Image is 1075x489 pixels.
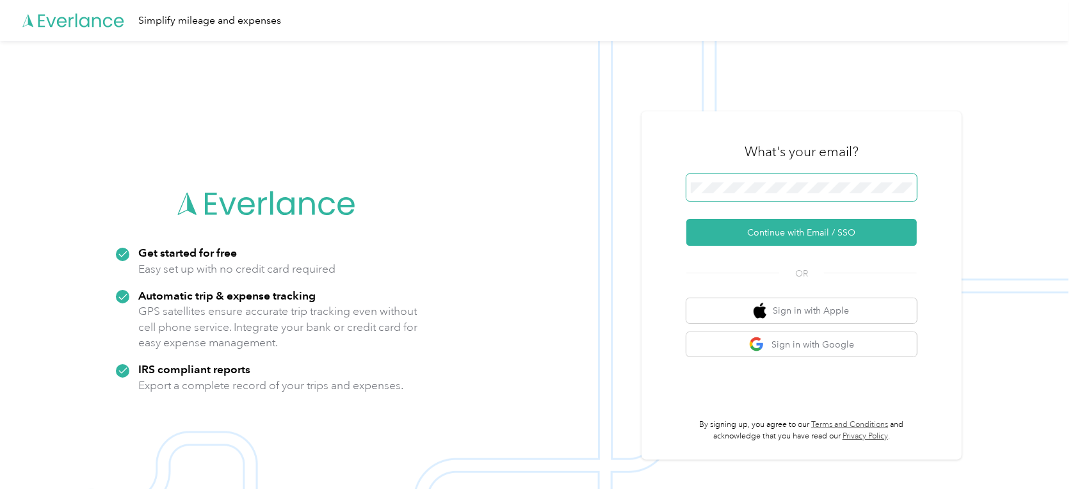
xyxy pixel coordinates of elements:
img: google logo [749,337,765,353]
img: apple logo [754,303,766,319]
button: apple logoSign in with Apple [686,298,917,323]
span: OR [779,267,824,280]
h3: What's your email? [745,143,859,161]
p: GPS satellites ensure accurate trip tracking even without cell phone service. Integrate your bank... [138,303,418,351]
a: Privacy Policy [843,431,888,441]
p: Easy set up with no credit card required [138,261,335,277]
p: Export a complete record of your trips and expenses. [138,378,403,394]
strong: Automatic trip & expense tracking [138,289,316,302]
strong: Get started for free [138,246,237,259]
strong: IRS compliant reports [138,362,250,376]
button: Continue with Email / SSO [686,219,917,246]
p: By signing up, you agree to our and acknowledge that you have read our . [686,419,917,442]
button: google logoSign in with Google [686,332,917,357]
a: Terms and Conditions [811,420,888,429]
div: Simplify mileage and expenses [138,13,281,29]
